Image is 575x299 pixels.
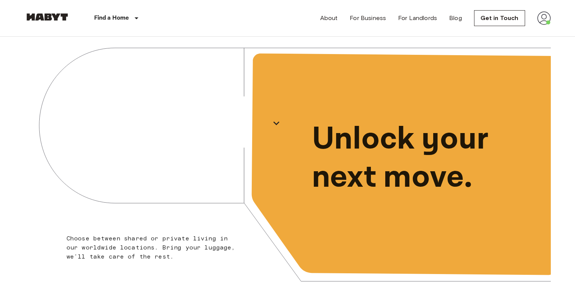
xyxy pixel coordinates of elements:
[474,10,525,26] a: Get in Touch
[312,120,539,197] p: Unlock your next move.
[320,14,338,23] a: About
[537,11,551,25] img: avatar
[94,14,129,23] p: Find a Home
[25,13,70,21] img: Habyt
[350,14,386,23] a: For Business
[449,14,462,23] a: Blog
[398,14,437,23] a: For Landlords
[67,234,240,261] p: Choose between shared or private living in our worldwide locations. Bring your luggage, we'll tak...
